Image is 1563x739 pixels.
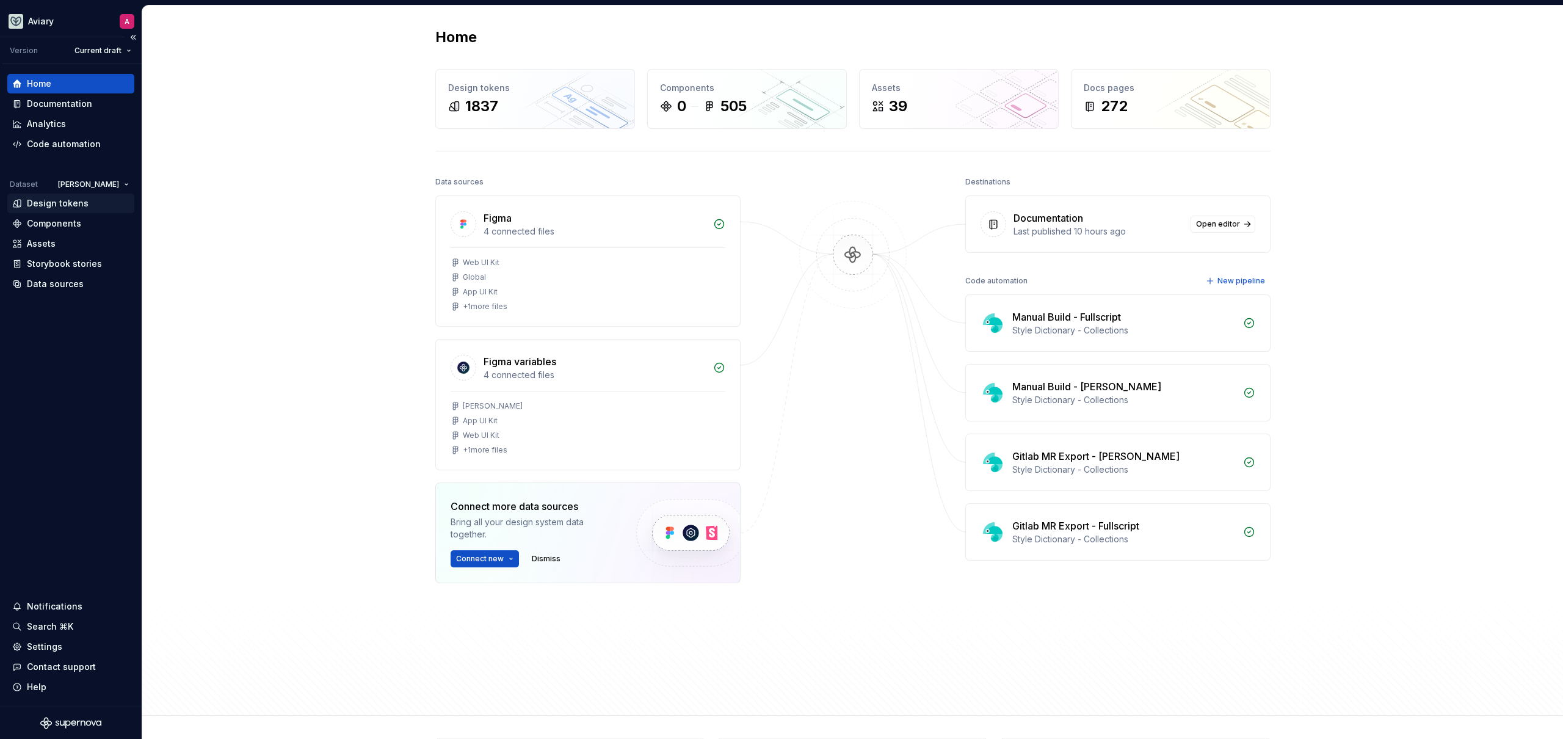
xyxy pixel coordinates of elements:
button: Search ⌘K [7,617,134,636]
div: Design tokens [448,82,622,94]
div: 272 [1101,96,1128,116]
a: Open editor [1191,216,1255,233]
button: Connect new [451,550,519,567]
a: Components [7,214,134,233]
div: Assets [872,82,1046,94]
a: Home [7,74,134,93]
span: Connect new [456,554,504,564]
button: Contact support [7,657,134,677]
span: Current draft [74,46,121,56]
div: Figma variables [484,354,556,369]
div: Contact support [27,661,96,673]
div: App UI Kit [463,416,498,426]
div: App UI Kit [463,287,498,297]
img: 256e2c79-9abd-4d59-8978-03feab5a3943.png [9,14,23,29]
div: Connect more data sources [451,499,615,514]
a: Assets [7,234,134,253]
div: Storybook stories [27,258,102,270]
button: Dismiss [526,550,566,567]
a: Data sources [7,274,134,294]
div: Bring all your design system data together. [451,516,615,541]
div: Manual Build - Fullscript [1012,310,1121,324]
div: Data sources [435,173,484,191]
div: Version [10,46,38,56]
div: Web UI Kit [463,431,499,440]
div: [PERSON_NAME] [463,401,523,411]
div: Search ⌘K [27,621,73,633]
div: Docs pages [1084,82,1258,94]
a: Storybook stories [7,254,134,274]
a: Design tokens1837 [435,69,635,129]
div: 1837 [465,96,498,116]
div: Style Dictionary - Collections [1012,464,1236,476]
div: Style Dictionary - Collections [1012,394,1236,406]
button: Notifications [7,597,134,616]
div: Style Dictionary - Collections [1012,533,1236,545]
svg: Supernova Logo [40,717,101,729]
a: Analytics [7,114,134,134]
div: Figma [484,211,512,225]
div: Settings [27,641,62,653]
div: Components [660,82,834,94]
div: A [125,16,129,26]
div: Gitlab MR Export - [PERSON_NAME] [1012,449,1180,464]
div: Global [463,272,486,282]
div: Code automation [27,138,101,150]
div: Manual Build - [PERSON_NAME] [1012,379,1161,394]
a: Figma4 connected filesWeb UI KitGlobalApp UI Kit+1more files [435,195,741,327]
div: Data sources [27,278,84,290]
span: Open editor [1196,219,1240,229]
div: Web UI Kit [463,258,499,268]
div: 39 [889,96,907,116]
span: New pipeline [1217,276,1265,286]
div: Components [27,217,81,230]
div: Design tokens [27,197,89,209]
h2: Home [435,27,477,47]
div: Documentation [1014,211,1083,225]
div: 0 [677,96,686,116]
a: Assets39 [859,69,1059,129]
div: Notifications [27,600,82,613]
div: + 1 more files [463,445,507,455]
span: Dismiss [532,554,560,564]
button: Collapse sidebar [125,29,142,46]
div: Help [27,681,46,693]
button: [PERSON_NAME] [53,176,134,193]
div: Style Dictionary - Collections [1012,324,1236,337]
button: Current draft [69,42,137,59]
div: Destinations [965,173,1010,191]
div: Dataset [10,180,38,189]
a: Design tokens [7,194,134,213]
div: + 1 more files [463,302,507,311]
span: [PERSON_NAME] [58,180,119,189]
div: Assets [27,238,56,250]
a: Figma variables4 connected files[PERSON_NAME]App UI KitWeb UI Kit+1more files [435,339,741,470]
a: Components0505 [647,69,847,129]
button: New pipeline [1202,272,1271,289]
div: Code automation [965,272,1028,289]
a: Documentation [7,94,134,114]
div: Last published 10 hours ago [1014,225,1183,238]
a: Settings [7,637,134,657]
div: Analytics [27,118,66,130]
div: Aviary [28,15,54,27]
div: Documentation [27,98,92,110]
button: Help [7,677,134,697]
a: Docs pages272 [1071,69,1271,129]
a: Code automation [7,134,134,154]
div: 4 connected files [484,225,706,238]
div: Gitlab MR Export - Fullscript [1012,519,1139,533]
button: AviaryA [2,8,139,34]
div: 505 [720,96,747,116]
div: 4 connected files [484,369,706,381]
div: Home [27,78,51,90]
